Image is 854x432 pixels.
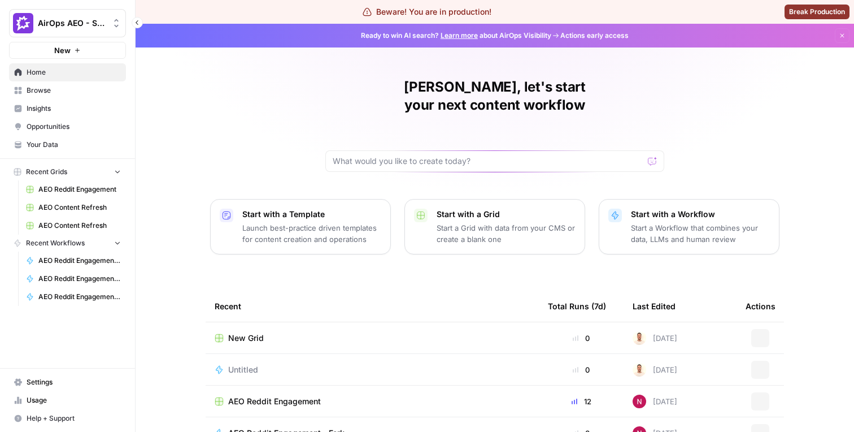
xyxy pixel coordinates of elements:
[38,274,121,284] span: AEO Reddit Engagement - Fork
[363,6,491,18] div: Beware! You are in production!
[633,331,646,345] img: n02y6dxk2kpdk487jkjae1zkvp35
[38,292,121,302] span: AEO Reddit Engagement - Fork
[789,7,845,17] span: Break Production
[548,332,615,344] div: 0
[361,31,551,41] span: Ready to win AI search? about AirOps Visibility
[210,199,391,254] button: Start with a TemplateLaunch best-practice driven templates for content creation and operations
[27,377,121,387] span: Settings
[9,9,126,37] button: Workspace: AirOps AEO - Single Brand (Gong)
[215,291,530,322] div: Recent
[38,18,106,29] span: AirOps AEO - Single Brand (Gong)
[633,291,676,322] div: Last Edited
[242,222,381,245] p: Launch best-practice driven templates for content creation and operations
[9,136,126,154] a: Your Data
[38,221,121,231] span: AEO Content Refresh
[9,373,126,391] a: Settings
[27,413,121,424] span: Help + Support
[21,217,126,235] a: AEO Content Refresh
[27,85,121,96] span: Browse
[27,140,121,150] span: Your Data
[599,199,779,254] button: Start with a WorkflowStart a Workflow that combines your data, LLMs and human review
[9,63,126,81] a: Home
[38,184,121,195] span: AEO Reddit Engagement
[26,167,67,177] span: Recent Grids
[633,395,646,408] img: 809rsgs8fojgkhnibtwc28oh1nli
[785,5,849,19] button: Break Production
[21,198,126,217] a: AEO Content Refresh
[13,13,33,33] img: AirOps AEO - Single Brand (Gong) Logo
[548,364,615,375] div: 0
[21,288,126,306] a: AEO Reddit Engagement - Fork
[631,222,770,245] p: Start a Workflow that combines your data, LLMs and human review
[21,180,126,198] a: AEO Reddit Engagement
[560,31,629,41] span: Actions early access
[215,332,530,344] a: New Grid
[27,67,121,77] span: Home
[215,396,530,407] a: AEO Reddit Engagement
[548,396,615,407] div: 12
[633,363,646,377] img: n02y6dxk2kpdk487jkjae1zkvp35
[54,45,71,56] span: New
[26,238,85,248] span: Recent Workflows
[27,103,121,114] span: Insights
[27,395,121,405] span: Usage
[9,118,126,136] a: Opportunities
[9,409,126,427] button: Help + Support
[242,209,381,220] p: Start with a Template
[333,155,643,167] input: What would you like to create today?
[27,122,121,132] span: Opportunities
[38,202,121,213] span: AEO Content Refresh
[437,209,576,220] p: Start with a Grid
[228,364,258,375] span: Untitled
[9,235,126,252] button: Recent Workflows
[21,270,126,288] a: AEO Reddit Engagement - Fork
[215,364,530,375] a: Untitled
[9,163,126,180] button: Recent Grids
[38,256,121,266] span: AEO Reddit Engagement - Fork
[228,332,264,344] span: New Grid
[21,252,126,270] a: AEO Reddit Engagement - Fork
[325,78,664,114] h1: [PERSON_NAME], let's start your next content workflow
[746,291,775,322] div: Actions
[633,331,677,345] div: [DATE]
[441,31,478,40] a: Learn more
[228,396,321,407] span: AEO Reddit Engagement
[9,42,126,59] button: New
[9,81,126,100] a: Browse
[437,222,576,245] p: Start a Grid with data from your CMS or create a blank one
[631,209,770,220] p: Start with a Workflow
[9,391,126,409] a: Usage
[548,291,606,322] div: Total Runs (7d)
[9,100,126,118] a: Insights
[633,395,677,408] div: [DATE]
[633,363,677,377] div: [DATE]
[404,199,585,254] button: Start with a GridStart a Grid with data from your CMS or create a blank one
